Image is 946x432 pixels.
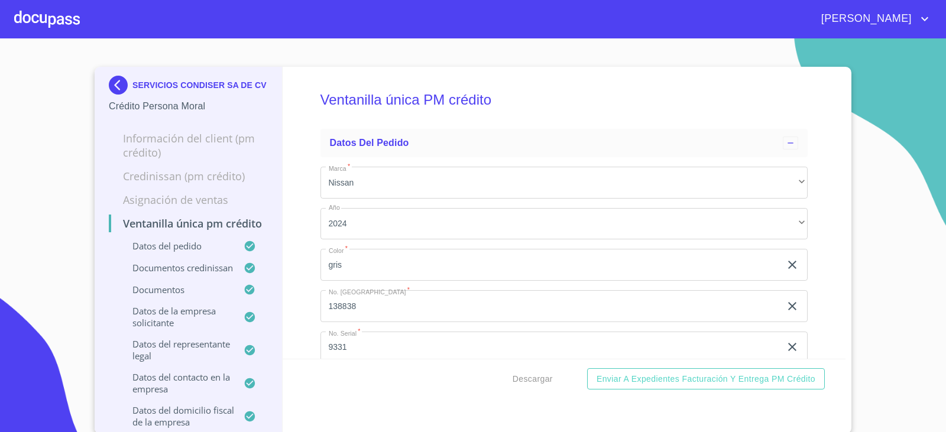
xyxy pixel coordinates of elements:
p: Datos del representante legal [109,338,244,362]
p: Datos del contacto en la empresa [109,371,244,395]
h5: Ventanilla única PM crédito [320,76,808,124]
span: Datos del pedido [330,138,409,148]
button: clear input [785,299,799,313]
div: Datos del pedido [320,129,808,157]
div: 2024 [320,208,808,240]
p: Ventanilla única PM crédito [109,216,268,230]
img: Docupass spot blue [109,76,132,95]
div: Nissan [320,167,808,199]
span: [PERSON_NAME] [812,9,918,28]
span: Descargar [513,372,553,386]
button: Descargar [508,368,558,390]
div: SERVICIOS CONDISER SA DE CV [109,76,268,99]
button: Enviar a Expedientes Facturación y Entrega PM crédito [587,368,825,390]
p: Documentos CrediNissan [109,262,244,274]
p: Documentos [109,284,244,295]
p: Datos del domicilio fiscal de la empresa [109,404,244,428]
p: Datos del pedido [109,240,244,252]
button: account of current user [812,9,932,28]
p: Credinissan (PM crédito) [109,169,268,183]
p: SERVICIOS CONDISER SA DE CV [132,80,267,90]
p: Asignación de Ventas [109,193,268,207]
p: Crédito Persona Moral [109,99,268,113]
p: Información del Client (PM crédito) [109,131,268,160]
span: Enviar a Expedientes Facturación y Entrega PM crédito [597,372,815,386]
p: Datos de la empresa solicitante [109,305,244,329]
button: clear input [785,340,799,354]
button: clear input [785,258,799,272]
